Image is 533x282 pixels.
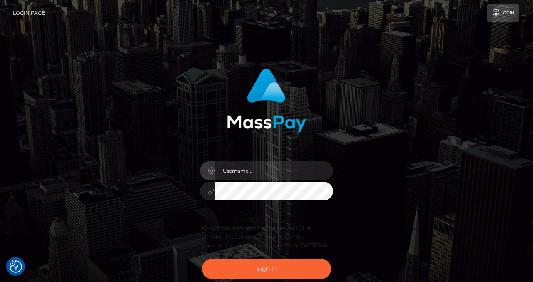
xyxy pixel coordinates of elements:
img: MassPay Login [227,69,306,132]
a: Login [487,4,519,22]
a: Login Page [13,4,45,22]
img: Revisit consent button [10,260,22,273]
button: Sign in [202,259,331,279]
input: Username... [215,161,333,180]
div: Could not connect to the reCAPTCHA service. Please check your internet connection and reload to g... [202,224,331,259]
button: Consent Preferences [10,260,22,273]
